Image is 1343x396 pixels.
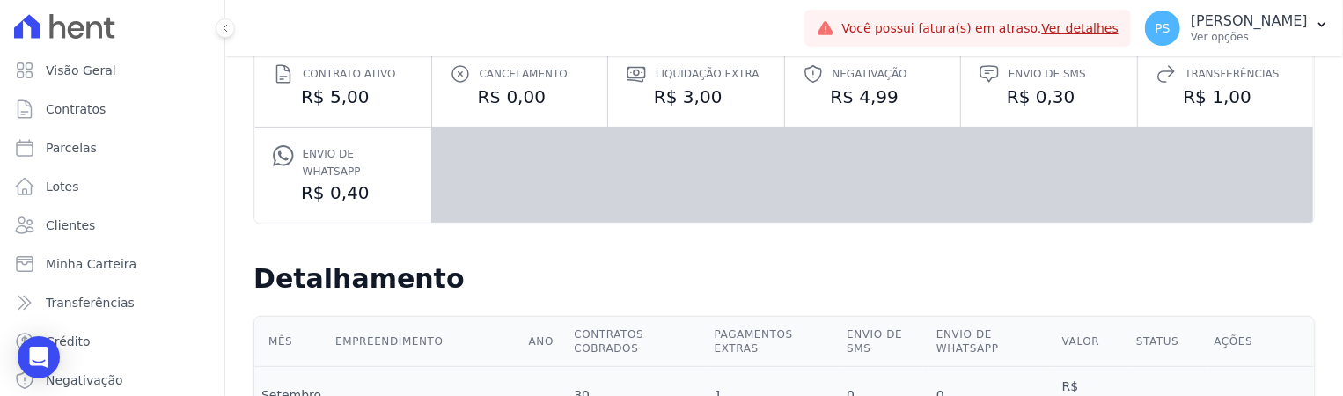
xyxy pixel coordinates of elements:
[1207,317,1314,367] th: Ações
[7,246,217,282] a: Minha Carteira
[253,263,1315,295] h2: Detalhamento
[1129,317,1207,367] th: Status
[979,84,1119,109] dd: R$ 0,30
[7,169,217,204] a: Lotes
[46,294,135,312] span: Transferências
[841,19,1119,38] span: Você possui fatura(s) em atraso.
[7,208,217,243] a: Clientes
[1155,22,1170,34] span: PS
[522,317,568,367] th: Ano
[1156,84,1296,109] dd: R$ 1,00
[840,317,929,367] th: Envio de SMS
[303,145,414,180] span: Envio de Whatsapp
[833,65,907,83] span: Negativação
[46,255,136,273] span: Minha Carteira
[1191,12,1308,30] p: [PERSON_NAME]
[46,100,106,118] span: Contratos
[1131,4,1343,53] button: PS [PERSON_NAME] Ver opções
[803,84,943,109] dd: R$ 4,99
[328,317,521,367] th: Empreendimento
[626,84,767,109] dd: R$ 3,00
[1055,317,1129,367] th: Valor
[273,84,414,109] dd: R$ 5,00
[46,371,123,389] span: Negativação
[46,333,91,350] span: Crédito
[708,317,840,367] th: Pagamentos extras
[7,130,217,165] a: Parcelas
[7,285,217,320] a: Transferências
[1191,30,1308,44] p: Ver opções
[273,180,414,205] dd: R$ 0,40
[7,92,217,127] a: Contratos
[656,65,760,83] span: Liquidação extra
[46,216,95,234] span: Clientes
[567,317,707,367] th: Contratos cobrados
[929,317,1055,367] th: Envio de Whatsapp
[46,139,97,157] span: Parcelas
[7,53,217,88] a: Visão Geral
[450,84,591,109] dd: R$ 0,00
[46,62,116,79] span: Visão Geral
[7,324,217,359] a: Crédito
[1009,65,1086,83] span: Envio de SMS
[480,65,568,83] span: Cancelamento
[254,317,328,367] th: Mês
[18,336,60,378] div: Open Intercom Messenger
[1185,65,1280,83] span: Transferências
[46,178,79,195] span: Lotes
[303,65,395,83] span: Contrato ativo
[1042,21,1119,35] a: Ver detalhes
